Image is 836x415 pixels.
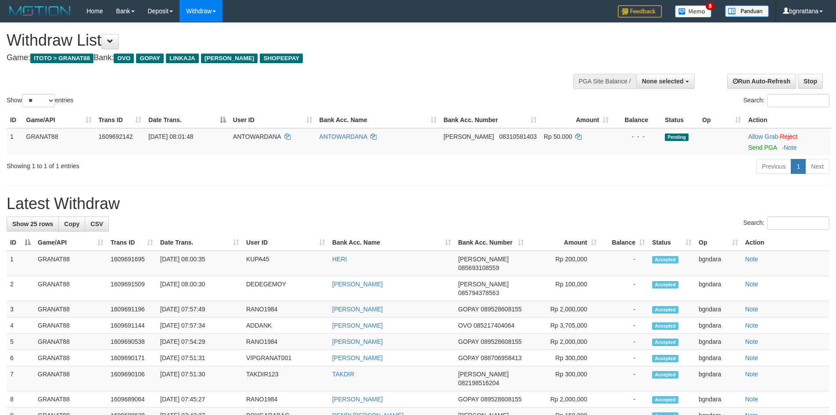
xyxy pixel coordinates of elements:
span: Copy 085693108559 to clipboard [458,264,499,271]
span: Pending [665,134,689,141]
td: GRANAT88 [34,318,107,334]
th: User ID: activate to sort column ascending [230,112,316,128]
td: bgndara [695,350,742,366]
th: Balance [612,112,661,128]
span: GOPAY [458,306,479,313]
th: Bank Acc. Number: activate to sort column ascending [440,112,540,128]
a: ANTOWARDANA [319,133,367,140]
a: Previous [756,159,791,174]
td: GRANAT88 [34,301,107,318]
input: Search: [767,94,829,107]
td: - [600,334,649,350]
span: Copy 085217404064 to clipboard [474,322,514,329]
th: Amount: activate to sort column ascending [540,112,612,128]
td: 8 [7,391,34,408]
td: 2 [7,276,34,301]
span: OVO [458,322,472,329]
span: None selected [642,78,684,85]
td: 1609691196 [107,301,157,318]
a: Run Auto-Refresh [727,74,796,89]
td: GRANAT88 [34,350,107,366]
div: - - - [616,132,658,141]
span: [PERSON_NAME] [458,281,509,288]
td: 1609691144 [107,318,157,334]
th: User ID: activate to sort column ascending [243,235,329,251]
td: [DATE] 07:51:31 [157,350,243,366]
th: Amount: activate to sort column ascending [527,235,600,251]
td: ADDANK [243,318,329,334]
a: Note [745,338,758,345]
span: Show 25 rows [12,220,53,227]
td: - [600,366,649,391]
td: [DATE] 08:00:35 [157,251,243,276]
span: GOPAY [458,338,479,345]
a: Allow Grab [748,133,778,140]
a: Send PGA [748,144,777,151]
th: Bank Acc. Number: activate to sort column ascending [455,235,527,251]
td: RANO1984 [243,334,329,350]
span: 8 [706,2,715,10]
span: Copy 089528608155 to clipboard [481,396,521,403]
th: Op: activate to sort column ascending [695,235,742,251]
span: GOPAY [458,396,479,403]
td: bgndara [695,251,742,276]
td: - [600,276,649,301]
span: CSV [90,220,103,227]
td: 1609690538 [107,334,157,350]
th: Status: activate to sort column ascending [649,235,695,251]
a: Note [745,281,758,288]
a: Next [805,159,829,174]
img: MOTION_logo.png [7,4,73,18]
select: Showentries [22,94,55,107]
td: · [745,128,831,155]
td: GRANAT88 [23,128,95,155]
span: Copy 089528608155 to clipboard [481,306,521,313]
td: 6 [7,350,34,366]
td: 1609690106 [107,366,157,391]
img: panduan.png [725,5,769,17]
td: GRANAT88 [34,334,107,350]
td: 1609691509 [107,276,157,301]
button: None selected [636,74,695,89]
td: TAKDIR123 [243,366,329,391]
span: Copy 088706958413 to clipboard [481,354,521,361]
td: DEDEGEMOY [243,276,329,301]
th: Bank Acc. Name: activate to sort column ascending [316,112,440,128]
td: 1 [7,128,23,155]
span: ITOTO > GRANAT88 [30,54,93,63]
td: bgndara [695,318,742,334]
td: GRANAT88 [34,276,107,301]
td: 1 [7,251,34,276]
span: [PERSON_NAME] [458,371,509,378]
h1: Withdraw List [7,32,549,49]
td: Rp 200,000 [527,251,600,276]
td: - [600,391,649,408]
span: · [748,133,780,140]
label: Show entries [7,94,73,107]
td: Rp 100,000 [527,276,600,301]
td: Rp 3,705,000 [527,318,600,334]
label: Search: [743,217,829,230]
th: Game/API: activate to sort column ascending [34,235,107,251]
span: Copy 082198516204 to clipboard [458,379,499,386]
td: bgndara [695,301,742,318]
td: [DATE] 07:54:29 [157,334,243,350]
td: 7 [7,366,34,391]
td: 3 [7,301,34,318]
a: Stop [798,74,823,89]
span: Accepted [652,306,678,314]
div: Showing 1 to 1 of 1 entries [7,158,342,170]
td: bgndara [695,366,742,391]
th: Bank Acc. Name: activate to sort column ascending [329,235,455,251]
td: [DATE] 07:45:27 [157,391,243,408]
td: [DATE] 08:00:30 [157,276,243,301]
td: Rp 2,000,000 [527,301,600,318]
span: Copy [64,220,79,227]
a: [PERSON_NAME] [332,396,383,403]
td: Rp 2,000,000 [527,391,600,408]
th: ID: activate to sort column descending [7,235,34,251]
a: Note [745,322,758,329]
th: Trans ID: activate to sort column ascending [95,112,145,128]
span: Accepted [652,256,678,263]
td: GRANAT88 [34,391,107,408]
